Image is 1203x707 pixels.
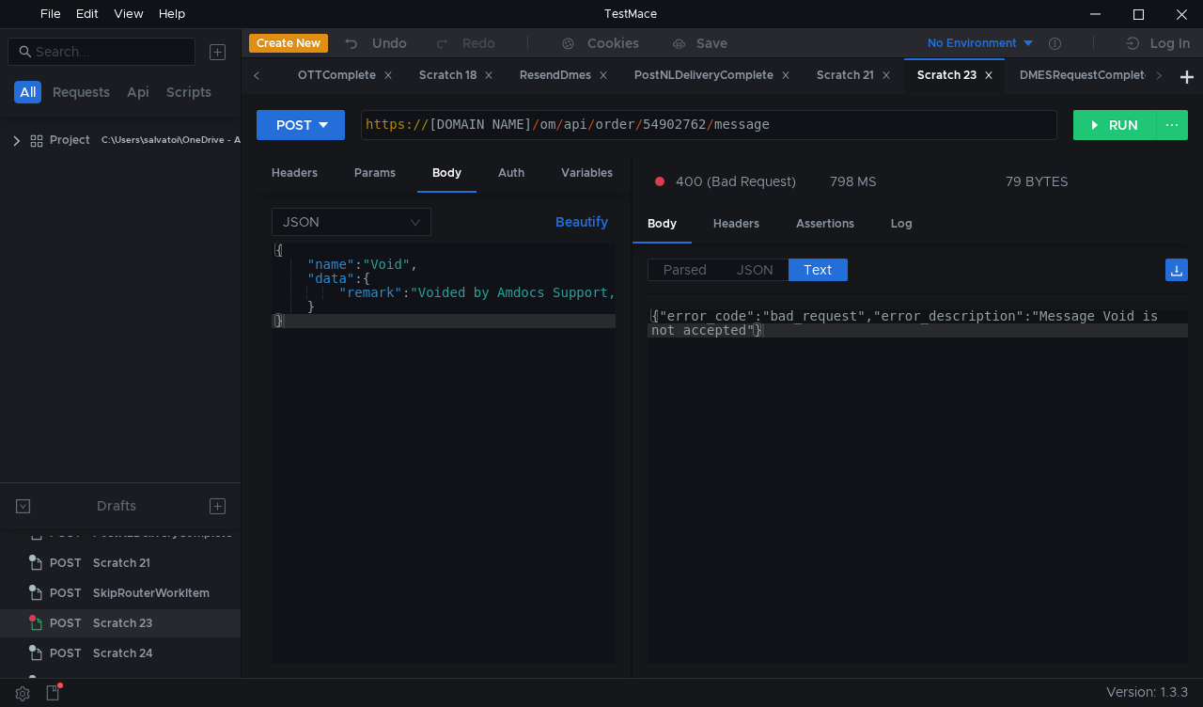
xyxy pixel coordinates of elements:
[917,66,993,86] div: Scratch 23
[483,156,539,191] div: Auth
[50,639,82,668] span: POST
[257,110,345,140] button: POST
[817,66,891,86] div: Scratch 21
[634,66,790,86] div: PostNLDeliveryComplete
[737,261,773,278] span: JSON
[102,126,482,154] div: C:\Users\salvatoi\OneDrive - AMDOCS\Backup Folders\Documents\testmace\Project
[633,207,692,244] div: Body
[1006,173,1069,190] div: 79 BYTES
[249,34,328,53] button: Create New
[804,261,832,278] span: Text
[696,37,727,50] div: Save
[1073,110,1157,140] button: RUN
[36,41,184,62] input: Search...
[161,81,217,103] button: Scripts
[93,669,152,698] div: Scratch 25
[298,66,393,86] div: OTTComplete
[276,115,312,135] div: POST
[420,29,508,57] button: Redo
[462,32,495,55] div: Redo
[47,81,116,103] button: Requests
[1106,679,1188,706] span: Version: 1.3.3
[928,35,1017,53] div: No Environment
[93,639,153,668] div: Scratch 24
[93,579,210,607] div: SkipRouterWorkItem
[781,207,869,242] div: Assertions
[664,261,707,278] span: Parsed
[1020,66,1176,86] div: DMESRequestCompleted
[121,81,155,103] button: Api
[50,579,82,607] span: POST
[93,609,152,637] div: Scratch 23
[876,207,928,242] div: Log
[50,126,90,154] div: Project
[257,156,333,191] div: Headers
[1150,32,1190,55] div: Log In
[93,549,150,577] div: Scratch 21
[676,171,796,192] span: 400 (Bad Request)
[546,156,628,191] div: Variables
[520,66,608,86] div: ResendDmes
[339,156,411,191] div: Params
[97,495,136,517] div: Drafts
[419,66,493,86] div: Scratch 18
[587,32,639,55] div: Cookies
[698,207,774,242] div: Headers
[905,28,1036,58] button: No Environment
[50,669,82,698] span: POST
[328,29,420,57] button: Undo
[50,549,82,577] span: POST
[14,81,41,103] button: All
[50,609,82,637] span: POST
[417,156,477,193] div: Body
[372,32,407,55] div: Undo
[548,211,616,233] button: Beautify
[830,173,877,190] div: 798 MS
